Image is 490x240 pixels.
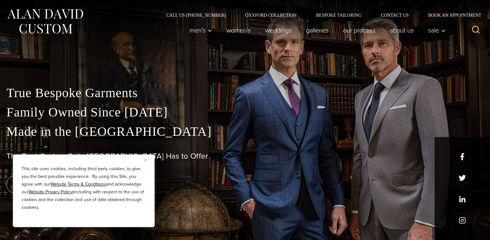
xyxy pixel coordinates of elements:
span: Sale [428,27,446,33]
span: Men’s [189,27,212,33]
h1: The Best Custom Suits [GEOGRAPHIC_DATA] Has to Offer [6,152,484,161]
a: Book an Appointment [418,13,484,17]
a: book an appointment [6,175,97,193]
a: Bespoke Tailoring [306,13,371,17]
a: Galleries [299,24,336,37]
a: Contact Us [371,13,418,17]
a: Website Privacy Policy [28,189,72,195]
button: Close [144,156,152,164]
a: weddings [258,24,299,37]
img: Close [144,159,147,162]
a: Oxxford Collection [235,13,306,17]
a: Call Us [PHONE_NUMBER] [157,13,235,17]
nav: Secondary Navigation [157,13,484,17]
a: Women’s [219,24,258,37]
nav: Primary Navigation [182,24,449,37]
a: Our Process [336,24,383,37]
button: View Search Form [468,23,484,38]
a: About Us [383,24,421,37]
p: True Bespoke Garments Family Owned Since [DATE] Made in the [GEOGRAPHIC_DATA] [6,83,484,141]
a: Website Terms & Conditions [51,181,106,188]
img: Alan David Custom [6,7,84,36]
p: This site uses cookies, including third party cookies, to give you the best possible experience. ... [22,165,146,211]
